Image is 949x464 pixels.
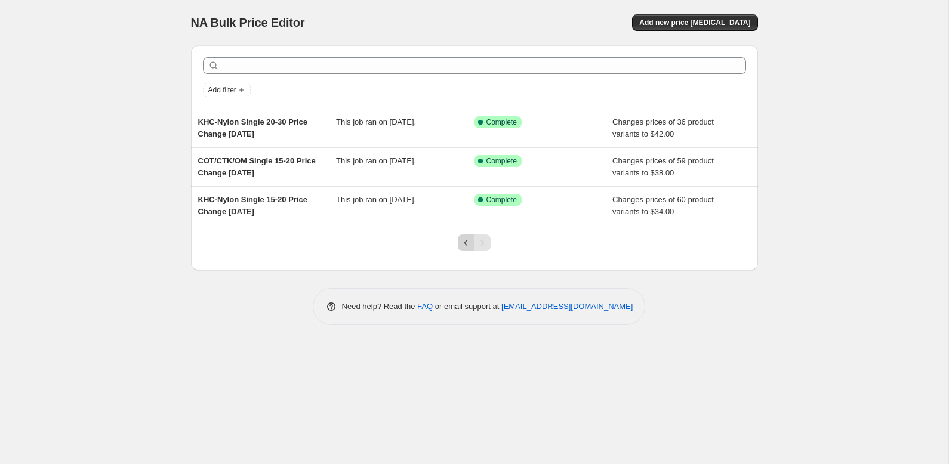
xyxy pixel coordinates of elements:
[198,117,308,138] span: KHC-Nylon Single 20-30 Price Change [DATE]
[612,195,714,216] span: Changes prices of 60 product variants to $34.00
[486,195,517,205] span: Complete
[486,117,517,127] span: Complete
[458,234,491,251] nav: Pagination
[198,156,316,177] span: COT/CTK/OM Single 15-20 Price Change [DATE]
[203,83,251,97] button: Add filter
[342,302,418,311] span: Need help? Read the
[501,302,633,311] a: [EMAIL_ADDRESS][DOMAIN_NAME]
[191,16,305,29] span: NA Bulk Price Editor
[336,117,416,126] span: This job ran on [DATE].
[486,156,517,166] span: Complete
[612,156,714,177] span: Changes prices of 59 product variants to $38.00
[632,14,757,31] button: Add new price [MEDICAL_DATA]
[336,156,416,165] span: This job ran on [DATE].
[198,195,308,216] span: KHC-Nylon Single 15-20 Price Change [DATE]
[639,18,750,27] span: Add new price [MEDICAL_DATA]
[208,85,236,95] span: Add filter
[433,302,501,311] span: or email support at
[417,302,433,311] a: FAQ
[458,234,474,251] button: Previous
[336,195,416,204] span: This job ran on [DATE].
[612,117,714,138] span: Changes prices of 36 product variants to $42.00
